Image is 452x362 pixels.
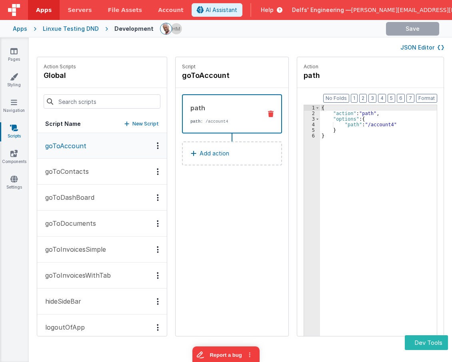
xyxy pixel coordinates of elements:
button: New Script [124,120,159,128]
button: goToInvoicesWithTab [37,263,167,288]
p: : /account4 [190,118,260,125]
div: 6 [304,133,320,139]
div: 4 [304,122,320,127]
h4: global [44,70,76,81]
p: goToContacts [40,167,89,176]
span: AI Assistant [206,6,237,14]
p: goToAccount [40,141,86,151]
button: goToAccount [37,133,167,159]
div: Linxue Testing DND [43,25,99,33]
button: 6 [397,94,405,103]
div: 2 [304,111,320,116]
div: Development [114,25,154,33]
p: goToDashBoard [40,193,94,202]
span: Servers [68,6,92,14]
div: Options [152,168,164,175]
h5: Script Name [45,120,81,128]
button: goToDocuments [37,211,167,237]
span: Delfs' Engineering — [292,6,351,14]
p: New Script [132,120,159,128]
p: goToInvoicesSimple [40,245,106,254]
button: No Folds [323,94,349,103]
p: hideSideBar [40,296,81,306]
img: 1b65a3e5e498230d1b9478315fee565b [171,23,182,34]
button: logoutOfApp [37,314,167,340]
button: hideSideBar [37,288,167,314]
button: AI Assistant [192,3,242,17]
button: 4 [378,94,386,103]
button: JSON Editor [400,44,444,52]
div: 5 [304,127,320,133]
div: Options [152,142,164,149]
button: 5 [388,94,395,103]
div: Apps [13,25,27,33]
div: path [190,103,260,113]
div: Options [152,324,164,331]
strong: path [190,119,200,124]
img: 11ac31fe5dc3d0eff3fbbbf7b26fa6e1 [160,23,172,34]
div: Options [152,246,164,253]
p: Script [182,64,282,70]
div: Options [152,272,164,279]
h4: goToAccount [182,70,282,81]
button: goToContacts [37,159,167,185]
div: 3 [304,116,320,122]
button: 3 [368,94,376,103]
p: Action Scripts [44,64,76,70]
h4: path [304,70,424,81]
button: Dev Tools [405,335,448,350]
button: 2 [359,94,367,103]
button: 1 [351,94,358,103]
p: goToInvoicesWithTab [40,271,111,280]
p: goToDocuments [40,219,96,228]
p: logoutOfApp [40,322,85,332]
span: Help [261,6,274,14]
button: goToInvoicesSimple [37,237,167,263]
button: Save [386,22,439,36]
button: 7 [406,94,414,103]
div: Options [152,194,164,201]
p: Add action [200,149,229,158]
div: Options [152,298,164,305]
div: Options [152,220,164,227]
div: 1 [304,105,320,111]
button: goToDashBoard [37,185,167,211]
span: File Assets [108,6,142,14]
button: Format [416,94,437,103]
span: Apps [36,6,52,14]
p: Action [304,64,437,70]
input: Search scripts [44,94,160,109]
button: Add action [182,141,282,165]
